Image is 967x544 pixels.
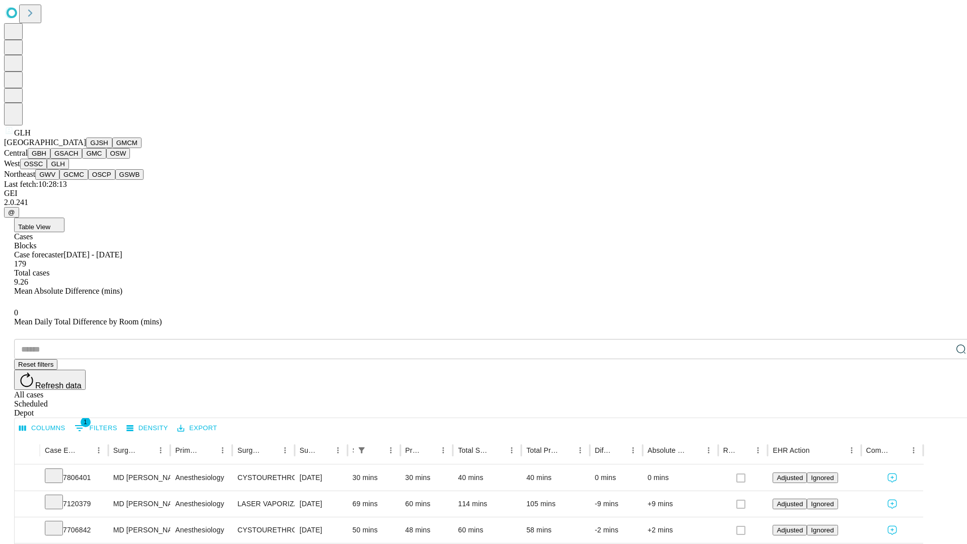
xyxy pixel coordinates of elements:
[14,359,57,370] button: Reset filters
[4,149,28,157] span: Central
[14,370,86,390] button: Refresh data
[4,207,19,218] button: @
[458,446,490,454] div: Total Scheduled Duration
[124,421,171,436] button: Density
[18,361,53,368] span: Reset filters
[14,250,63,259] span: Case forecaster
[648,517,713,543] div: +2 mins
[526,517,585,543] div: 58 mins
[113,465,165,491] div: MD [PERSON_NAME] Md
[353,517,395,543] div: 50 mins
[14,218,64,232] button: Table View
[807,499,838,509] button: Ignored
[811,526,834,534] span: Ignored
[216,443,230,457] button: Menu
[264,443,278,457] button: Sort
[777,474,803,482] span: Adjusted
[300,517,342,543] div: [DATE]
[355,443,369,457] div: 1 active filter
[81,417,91,427] span: 1
[237,465,289,491] div: CYSTOURETHROSCOPY, INJ FOR CHEMODENERVATION
[648,465,713,491] div: 0 mins
[4,180,67,188] span: Last fetch: 10:28:13
[422,443,436,457] button: Sort
[63,250,122,259] span: [DATE] - [DATE]
[773,525,807,535] button: Adjusted
[45,491,103,517] div: 7120379
[14,308,18,317] span: 0
[4,159,20,168] span: West
[892,443,907,457] button: Sort
[807,525,838,535] button: Ignored
[20,469,35,487] button: Expand
[4,138,86,147] span: [GEOGRAPHIC_DATA]
[737,443,751,457] button: Sort
[175,491,227,517] div: Anesthesiology
[300,465,342,491] div: [DATE]
[355,443,369,457] button: Show filters
[86,138,112,148] button: GJSH
[595,517,638,543] div: -2 mins
[50,148,82,159] button: GSACH
[723,446,736,454] div: Resolved in EHR
[78,443,92,457] button: Sort
[88,169,115,180] button: OSCP
[8,209,15,216] span: @
[140,443,154,457] button: Sort
[201,443,216,457] button: Sort
[14,287,122,295] span: Mean Absolute Difference (mins)
[773,472,807,483] button: Adjusted
[595,465,638,491] div: 0 mins
[4,198,963,207] div: 2.0.241
[405,465,448,491] div: 30 mins
[300,446,316,454] div: Surgery Date
[113,517,165,543] div: MD [PERSON_NAME] Md
[331,443,345,457] button: Menu
[112,138,142,148] button: GMCM
[82,148,106,159] button: GMC
[14,317,162,326] span: Mean Daily Total Difference by Room (mins)
[317,443,331,457] button: Sort
[559,443,573,457] button: Sort
[405,446,422,454] div: Predicted In Room Duration
[845,443,859,457] button: Menu
[59,169,88,180] button: GCMC
[807,472,838,483] button: Ignored
[526,446,558,454] div: Total Predicted Duration
[612,443,626,457] button: Sort
[72,420,120,436] button: Show filters
[595,491,638,517] div: -9 mins
[14,278,28,286] span: 9.26
[35,169,59,180] button: GWV
[20,496,35,513] button: Expand
[115,169,144,180] button: GSWB
[175,465,227,491] div: Anesthesiology
[648,491,713,517] div: +9 mins
[353,446,354,454] div: Scheduled In Room Duration
[777,526,803,534] span: Adjusted
[907,443,921,457] button: Menu
[866,446,891,454] div: Comments
[35,381,82,390] span: Refresh data
[175,446,200,454] div: Primary Service
[113,446,139,454] div: Surgeon Name
[113,491,165,517] div: MD [PERSON_NAME] Md
[14,128,31,137] span: GLH
[4,170,35,178] span: Northeast
[811,500,834,508] span: Ignored
[491,443,505,457] button: Sort
[648,446,686,454] div: Absolute Difference
[278,443,292,457] button: Menu
[773,446,809,454] div: EHR Action
[811,443,825,457] button: Sort
[405,517,448,543] div: 48 mins
[20,159,47,169] button: OSSC
[626,443,640,457] button: Menu
[777,500,803,508] span: Adjusted
[175,421,220,436] button: Export
[370,443,384,457] button: Sort
[154,443,168,457] button: Menu
[237,517,289,543] div: CYSTOURETHROSCOPY WITH FULGURATION MINOR BLADDER TUMOR
[687,443,702,457] button: Sort
[14,259,26,268] span: 179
